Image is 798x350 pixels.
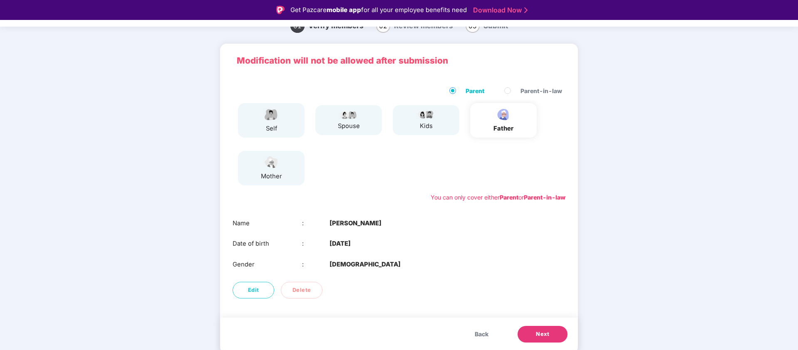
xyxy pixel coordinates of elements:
[338,109,359,119] img: svg+xml;base64,PHN2ZyB4bWxucz0iaHR0cDovL3d3dy53My5vcmcvMjAwMC9zdmciIHdpZHRoPSI5Ny44OTciIGhlaWdodD...
[500,194,518,201] b: Parent
[524,6,528,15] img: Stroke
[416,121,436,131] div: kids
[536,330,549,338] span: Next
[327,6,361,14] strong: mobile app
[330,219,382,228] b: [PERSON_NAME]
[281,282,322,298] button: Delete
[237,54,561,68] p: Modification will not be allowed after submission
[276,6,285,14] img: Logo
[524,194,565,201] b: Parent-in-law
[302,219,330,228] div: :
[518,326,568,343] button: Next
[466,326,497,343] button: Back
[338,121,360,131] div: spouse
[233,260,302,269] div: Gender
[261,107,282,122] img: svg+xml;base64,PHN2ZyBpZD0iRW1wbG95ZWVfbWFsZSIgeG1sbnM9Imh0dHA6Ly93d3cudzMub3JnLzIwMDAvc3ZnIiB3aW...
[233,282,274,298] button: Edit
[261,124,282,133] div: self
[416,109,436,119] img: svg+xml;base64,PHN2ZyB4bWxucz0iaHR0cDovL3d3dy53My5vcmcvMjAwMC9zdmciIHdpZHRoPSI3OS4wMzciIGhlaWdodD...
[233,239,302,249] div: Date of birth
[462,86,488,96] span: Parent
[261,155,282,170] img: svg+xml;base64,PHN2ZyB4bWxucz0iaHR0cDovL3d3dy53My5vcmcvMjAwMC9zdmciIHdpZHRoPSI1NCIgaGVpZ2h0PSIzOC...
[473,6,525,15] a: Download Now
[233,219,302,228] div: Name
[330,260,401,269] b: [DEMOGRAPHIC_DATA]
[290,5,467,15] div: Get Pazcare for all your employee benefits need
[493,124,514,133] div: father
[261,172,282,181] div: mother
[475,330,488,339] span: Back
[517,86,565,96] span: Parent-in-law
[248,286,259,294] span: Edit
[302,239,330,249] div: :
[493,107,514,122] img: svg+xml;base64,PHN2ZyBpZD0iRmF0aGVyX2ljb24iIHhtbG5zPSJodHRwOi8vd3d3LnczLm9yZy8yMDAwL3N2ZyIgeG1sbn...
[330,239,351,249] b: [DATE]
[302,260,330,269] div: :
[292,286,311,294] span: Delete
[431,193,565,202] div: You can only cover either or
